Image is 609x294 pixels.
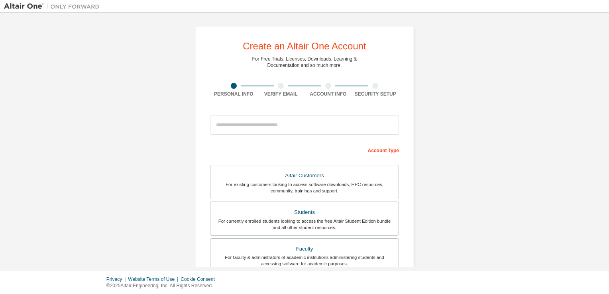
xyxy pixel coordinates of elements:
div: Altair Customers [215,170,394,181]
div: Faculty [215,243,394,255]
div: Create an Altair One Account [243,41,366,51]
div: Account Info [304,91,352,97]
div: For Free Trials, Licenses, Downloads, Learning & Documentation and so much more. [252,56,357,69]
img: Altair One [4,2,104,10]
div: Website Terms of Use [128,276,181,282]
div: Privacy [106,276,128,282]
div: Account Type [210,143,399,156]
div: For currently enrolled students looking to access the free Altair Student Edition bundle and all ... [215,218,394,231]
div: Personal Info [210,91,257,97]
div: Security Setup [352,91,399,97]
div: For faculty & administrators of academic institutions administering students and accessing softwa... [215,254,394,267]
div: Students [215,207,394,218]
div: For existing customers looking to access software downloads, HPC resources, community, trainings ... [215,181,394,194]
div: Cookie Consent [181,276,219,282]
p: © 2025 Altair Engineering, Inc. All Rights Reserved. [106,282,220,289]
div: Verify Email [257,91,305,97]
